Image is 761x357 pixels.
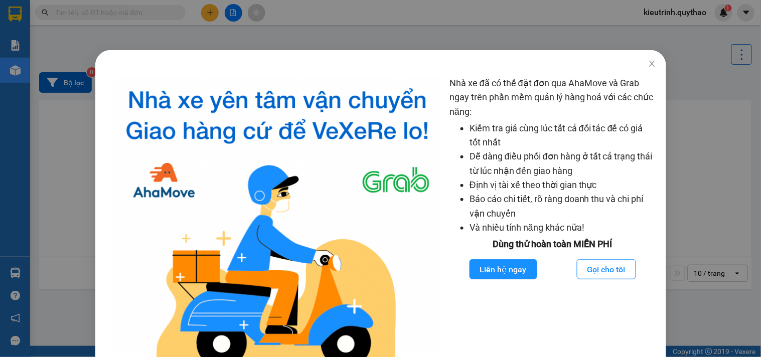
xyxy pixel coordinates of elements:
[469,259,537,279] button: Liên hệ ngay
[587,263,626,276] span: Gọi cho tôi
[470,221,656,235] li: Và nhiều tính năng khác nữa!
[480,263,526,276] span: Liên hệ ngay
[470,192,656,221] li: Báo cáo chi tiết, rõ ràng doanh thu và chi phí vận chuyển
[470,178,656,192] li: Định vị tài xế theo thời gian thực
[648,60,656,68] span: close
[638,50,666,78] button: Close
[449,237,656,251] div: Dùng thử hoàn toàn MIỄN PHÍ
[470,121,656,150] li: Kiểm tra giá cùng lúc tất cả đối tác để có giá tốt nhất
[577,259,636,279] button: Gọi cho tôi
[470,149,656,178] li: Dễ dàng điều phối đơn hàng ở tất cả trạng thái từ lúc nhận đến giao hàng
